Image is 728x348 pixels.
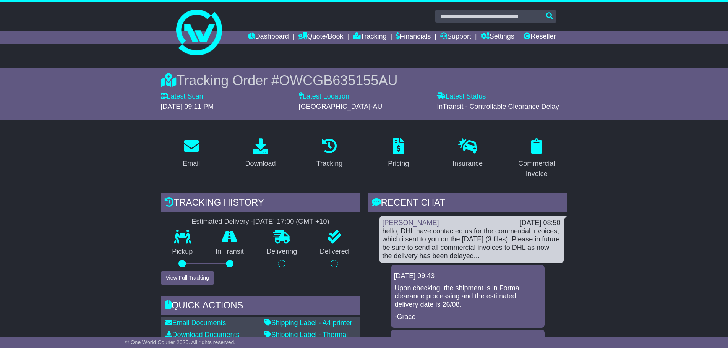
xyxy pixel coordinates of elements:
[396,31,431,44] a: Financials
[255,248,309,256] p: Delivering
[245,159,276,169] div: Download
[161,248,204,256] p: Pickup
[165,331,240,338] a: Download Documents
[264,331,348,347] a: Shipping Label - Thermal printer
[353,31,386,44] a: Tracking
[264,319,352,327] a: Shipping Label - A4 printer
[383,227,561,260] div: hello, DHL have contacted us for the commercial invoices, which i sent to you on the [DATE] (3 fi...
[161,218,360,226] div: Estimated Delivery -
[448,136,488,172] a: Insurance
[161,271,214,285] button: View Full Tracking
[511,159,563,179] div: Commercial Invoice
[368,193,567,214] div: RECENT CHAT
[395,284,541,309] p: Upon checking, the shipment is in Formal clearance processing and the estimated delivery date is ...
[161,92,203,101] label: Latest Scan
[240,136,280,172] a: Download
[165,319,226,327] a: Email Documents
[183,159,200,169] div: Email
[299,92,349,101] label: Latest Location
[311,136,347,172] a: Tracking
[437,92,486,101] label: Latest Status
[248,31,289,44] a: Dashboard
[383,219,439,227] a: [PERSON_NAME]
[161,296,360,317] div: Quick Actions
[524,31,556,44] a: Reseller
[394,272,542,280] div: [DATE] 09:43
[437,103,559,110] span: InTransit - Controllable Clearance Delay
[395,313,541,321] p: -Grace
[481,31,514,44] a: Settings
[299,103,382,110] span: [GEOGRAPHIC_DATA]-AU
[279,73,397,88] span: OWCGB635155AU
[161,103,214,110] span: [DATE] 09:11 PM
[452,159,483,169] div: Insurance
[506,136,567,182] a: Commercial Invoice
[383,136,414,172] a: Pricing
[204,248,255,256] p: In Transit
[125,339,236,345] span: © One World Courier 2025. All rights reserved.
[440,31,471,44] a: Support
[253,218,329,226] div: [DATE] 17:00 (GMT +10)
[161,193,360,214] div: Tracking history
[161,72,567,89] div: Tracking Order #
[520,219,561,227] div: [DATE] 08:50
[394,337,542,345] div: [DATE] 12:54
[178,136,205,172] a: Email
[316,159,342,169] div: Tracking
[388,159,409,169] div: Pricing
[298,31,343,44] a: Quote/Book
[308,248,360,256] p: Delivered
